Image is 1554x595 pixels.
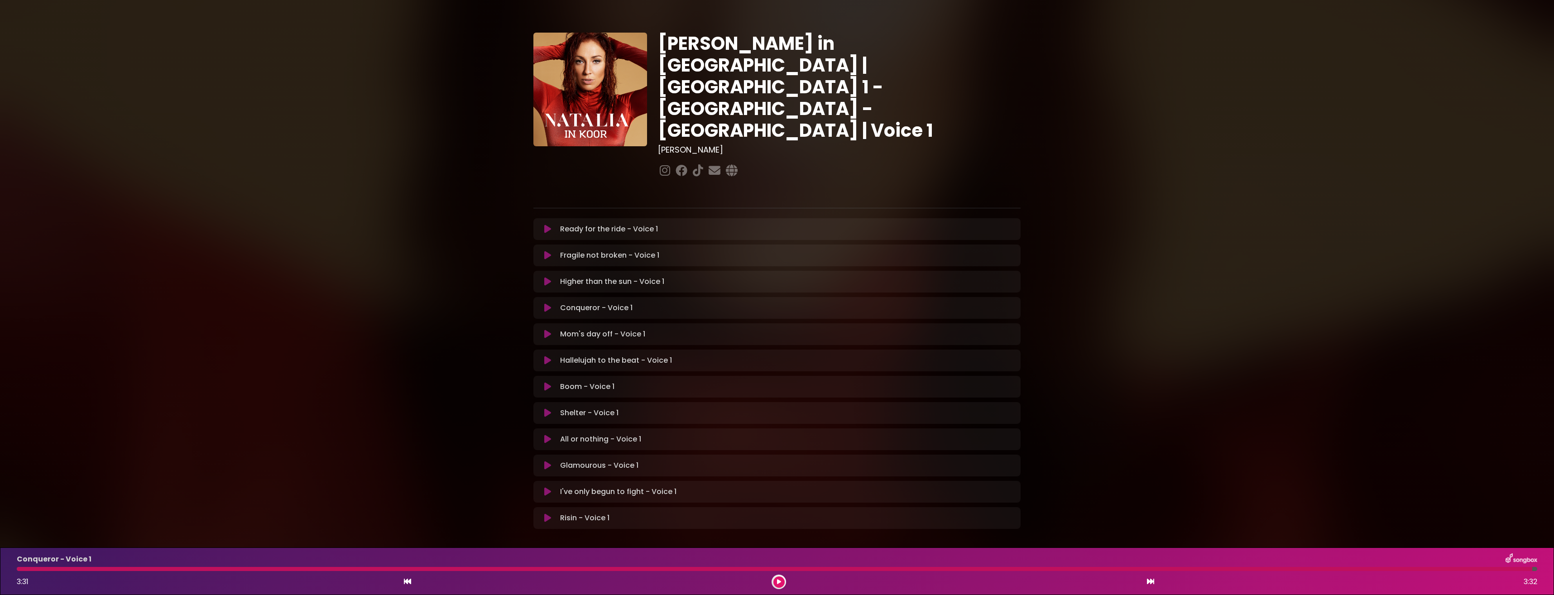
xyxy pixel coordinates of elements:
[560,486,676,497] p: I've only begun to fight - Voice 1
[560,460,638,471] p: Glamourous - Voice 1
[560,355,672,366] p: Hallelujah to the beat - Voice 1
[658,33,1021,141] h1: [PERSON_NAME] in [GEOGRAPHIC_DATA] | [GEOGRAPHIC_DATA] 1 - [GEOGRAPHIC_DATA] - [GEOGRAPHIC_DATA] ...
[560,302,633,313] p: Conqueror - Voice 1
[560,434,641,445] p: All or nothing - Voice 1
[17,554,91,565] p: Conqueror - Voice 1
[560,408,619,418] p: Shelter - Voice 1
[560,224,658,235] p: Ready for the ride - Voice 1
[1506,553,1537,565] img: songbox-logo-white.png
[560,250,659,261] p: Fragile not broken - Voice 1
[658,145,1021,155] h3: [PERSON_NAME]
[560,276,664,287] p: Higher than the sun - Voice 1
[560,329,645,340] p: Mom's day off - Voice 1
[533,33,647,146] img: YTVS25JmS9CLUqXqkEhs
[560,513,609,523] p: Risin - Voice 1
[560,381,614,392] p: Boom - Voice 1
